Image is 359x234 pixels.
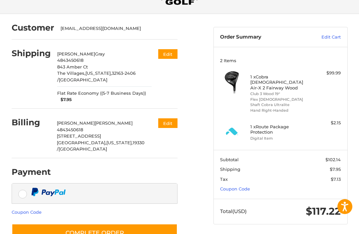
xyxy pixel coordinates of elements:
h2: Billing [12,117,51,128]
span: Subtotal [220,157,239,162]
div: [EMAIL_ADDRESS][DOMAIN_NAME] [60,25,171,32]
a: Coupon Code [12,209,42,215]
h4: 1 x Cobra [DEMOGRAPHIC_DATA] Air-X 2 Fairway Wood [250,74,309,90]
span: [PERSON_NAME] [95,120,133,126]
button: Edit [158,49,178,59]
span: 4843450618 [57,127,83,132]
span: [US_STATE], [85,70,112,76]
span: The Villages, [57,70,85,76]
span: [STREET_ADDRESS] [57,133,101,139]
span: [PERSON_NAME] [57,120,95,126]
a: Coupon Code [220,186,250,191]
span: [GEOGRAPHIC_DATA] [59,77,107,82]
span: 843 Amber Ct [57,64,88,69]
h2: Customer [12,23,54,33]
span: $7.95 [330,167,341,172]
div: $2.15 [310,120,341,126]
span: Flat Rate Economy ((5-7 Business Days)) [57,90,146,97]
span: 32163-2406 / [57,70,136,82]
li: Shaft Cobra Ultralite [250,102,309,108]
span: Total (USD) [220,208,247,214]
h3: Order Summary [220,34,302,41]
h2: Payment [12,167,51,177]
span: [GEOGRAPHIC_DATA], [57,140,106,145]
img: PayPal icon [31,188,66,196]
span: Tax [220,176,228,182]
li: Flex [DEMOGRAPHIC_DATA] [250,97,309,102]
span: [US_STATE], [106,140,133,145]
span: 4843450618 [57,58,83,63]
span: $117.22 [306,205,341,217]
span: [GEOGRAPHIC_DATA] [59,146,107,152]
span: Shipping [220,167,240,172]
span: $102.14 [325,157,341,162]
h4: 1 x Route Package Protection [250,124,309,135]
span: Gray [95,51,105,57]
a: Edit Cart [302,34,341,41]
button: Edit [158,118,178,128]
li: Digital Item [250,136,309,141]
span: [PERSON_NAME] [57,51,95,57]
span: $7.13 [331,176,341,182]
h3: 2 Items [220,58,341,63]
h2: Shipping [12,48,51,58]
li: Hand Right-Handed [250,108,309,113]
span: $7.95 [57,96,72,103]
div: $99.99 [310,70,341,76]
li: Club 3 Wood 19° [250,91,309,97]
